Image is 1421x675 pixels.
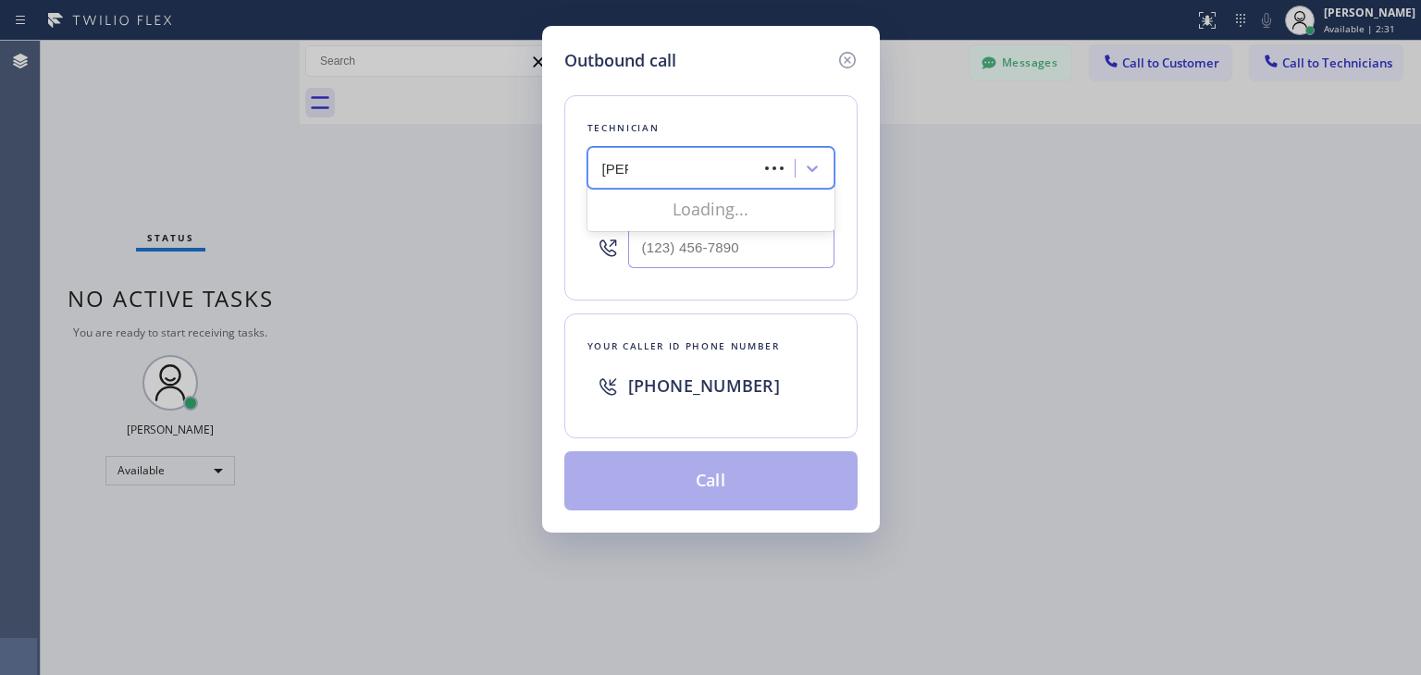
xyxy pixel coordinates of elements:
[564,48,676,73] h5: Outbound call
[564,451,858,510] button: Call
[587,118,834,138] div: Technician
[587,190,834,227] div: Loading...
[628,227,834,268] input: (123) 456-7890
[628,374,780,397] span: [PHONE_NUMBER]
[587,337,834,356] div: Your caller id phone number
